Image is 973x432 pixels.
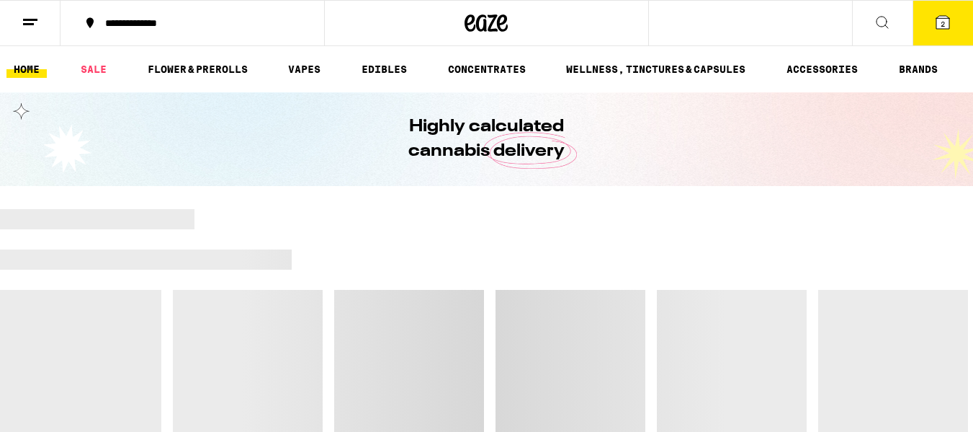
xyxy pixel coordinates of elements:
a: FLOWER & PREROLLS [140,61,255,78]
a: WELLNESS, TINCTURES & CAPSULES [559,61,753,78]
button: BRANDS [892,61,945,78]
a: SALE [73,61,114,78]
span: 2 [941,19,945,28]
a: EDIBLES [354,61,414,78]
a: VAPES [281,61,328,78]
h1: Highly calculated cannabis delivery [368,115,606,164]
a: ACCESSORIES [779,61,865,78]
button: 2 [913,1,973,45]
a: HOME [6,61,47,78]
a: CONCENTRATES [441,61,533,78]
